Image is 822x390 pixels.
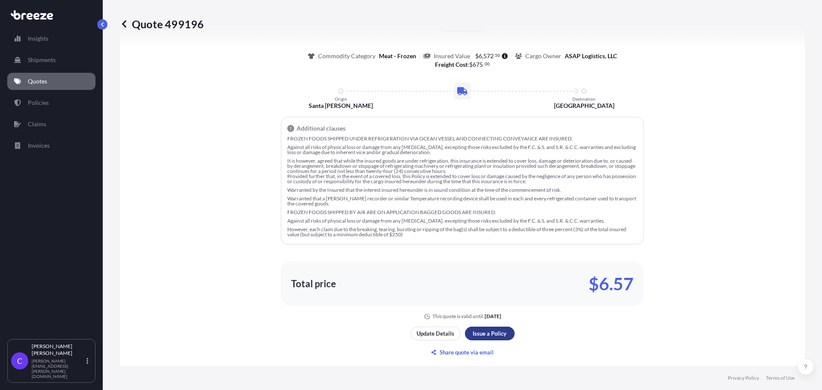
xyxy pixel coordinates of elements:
p: Invoices [28,141,50,150]
a: Terms of Use [766,375,795,381]
p: This quote is valid until [432,313,483,320]
p: Origin [335,96,347,101]
p: Claims [28,120,46,128]
p: Cargo Owner [525,52,561,60]
span: 572 [483,53,494,59]
p: [DATE] [485,313,501,320]
span: C [17,357,22,365]
p: [PERSON_NAME][EMAIL_ADDRESS][PERSON_NAME][DOMAIN_NAME] [32,358,85,379]
p: Issue a Policy [473,329,506,338]
a: Shipments [7,51,95,68]
button: Share quote via email [411,345,515,359]
p: Update Details [417,329,454,338]
a: Policies [7,94,95,111]
a: Invoices [7,137,95,154]
p: Destination [572,96,596,101]
span: . [483,63,484,65]
p: Commodity Category [318,52,375,60]
span: 675 [473,62,483,68]
p: $6.57 [589,277,634,291]
a: Privacy Policy [728,375,759,381]
p: Quotes [28,77,47,86]
p: Policies [28,98,49,107]
p: Shipments [28,56,56,64]
p: Warranted by the Insured that the interest insured hereunder is in sound condition at the time of... [287,188,637,193]
p: Insured Value [434,52,470,60]
p: Quote 499196 [120,17,204,31]
p: [PERSON_NAME] [PERSON_NAME] [32,343,85,357]
p: Warranted that a [PERSON_NAME] recorder or similar Temperature recording device shall be used in ... [287,196,637,206]
p: : [435,60,490,69]
span: 00 [485,63,490,65]
p: ASAP Logistics, LLC [565,52,617,60]
button: Issue a Policy [465,327,515,340]
p: [GEOGRAPHIC_DATA] [554,101,614,110]
p: It is however, agreed that while the insured goods are under refrigeration, this insurance is ext... [287,158,637,184]
p: Santa [PERSON_NAME] [309,101,373,110]
p: Insights [28,34,48,43]
span: $ [469,62,473,68]
p: Meat - Frozen [379,52,416,60]
p: Against all risks of physical loss or damage from any [MEDICAL_DATA], excepting those risks exclu... [287,145,637,155]
p: Total price [291,280,336,288]
span: $ [475,53,479,59]
span: . [494,54,495,57]
span: 6 [479,53,482,59]
p: Additional clauses [297,124,345,133]
p: Against all risks of physical loss or damage from any [MEDICAL_DATA], excepting those risks exclu... [287,218,637,223]
a: Quotes [7,73,95,90]
p: FROZEN FOODS SHIPPED UNDER REFRIGERATION VIA OCEAN VESSEL AND CONNECTING CONVEYANCE ARE INSURED: [287,136,637,141]
p: FROZEN FOODS SHIPPED BY AIR ARE ON APPLICATION BAGGED GOODS ARE INSURED: [287,210,637,215]
span: , [482,53,483,59]
b: Freight Cost [435,61,468,68]
a: Claims [7,116,95,133]
button: Update Details [411,327,461,340]
p: Share quote via email [440,348,494,357]
p: However, each claim due to the breaking, tearing, bursting or ripping of the bag(s) shall be subj... [287,227,637,237]
span: 50 [495,54,500,57]
a: Insights [7,30,95,47]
